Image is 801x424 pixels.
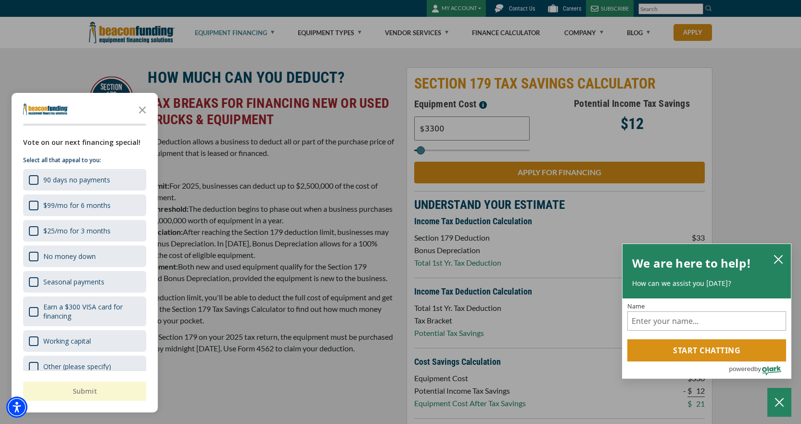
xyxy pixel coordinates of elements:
[632,254,751,273] h2: We are here to help!
[622,244,791,379] div: olark chatbox
[133,100,152,119] button: Close the survey
[23,296,146,326] div: Earn a $300 VISA card for financing
[23,271,146,293] div: Seasonal payments
[23,169,146,191] div: 90 days no payments
[23,382,146,401] button: Submit
[23,137,146,148] div: Vote on our next financing special!
[43,201,111,210] div: $99/mo for 6 months
[627,303,786,309] label: Name
[23,245,146,267] div: No money down
[729,363,754,375] span: powered
[43,336,91,346] div: Working capital
[23,356,146,377] div: Other (please specify)
[6,397,27,418] div: Accessibility Menu
[729,362,791,378] a: Powered by Olark
[23,155,146,165] p: Select all that appeal to you:
[23,330,146,352] div: Working capital
[43,226,111,235] div: $25/mo for 3 months
[43,252,96,261] div: No money down
[23,103,68,115] img: Company logo
[43,302,140,321] div: Earn a $300 VISA card for financing
[12,93,158,412] div: Survey
[43,175,110,184] div: 90 days no payments
[23,220,146,242] div: $25/mo for 3 months
[754,363,761,375] span: by
[43,277,104,286] div: Seasonal payments
[632,279,781,288] p: How can we assist you [DATE]?
[771,252,786,266] button: close chatbox
[767,388,791,417] button: Close Chatbox
[627,311,786,331] input: Name
[23,194,146,216] div: $99/mo for 6 months
[43,362,111,371] div: Other (please specify)
[627,339,786,361] button: Start chatting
